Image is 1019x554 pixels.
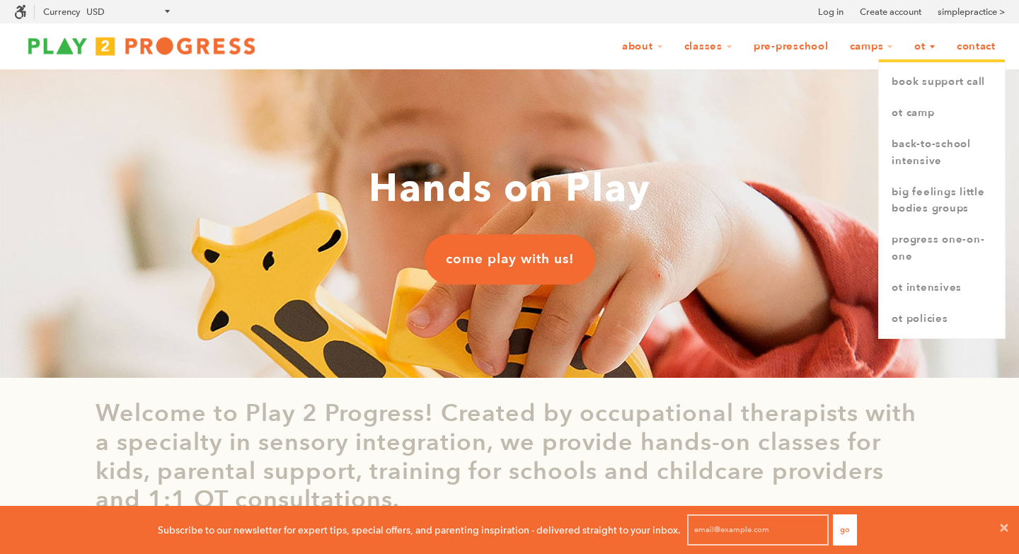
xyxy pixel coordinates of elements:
button: Go [833,514,857,546]
a: OT Camp [879,98,1005,129]
a: Big Feelings Little Bodies Groups [879,177,1005,225]
a: Create account [860,5,921,19]
input: email@example.com [687,514,829,546]
a: come play with us! [425,235,595,284]
a: About [613,33,672,60]
label: Currency [43,6,80,17]
a: OT Policies [879,304,1005,335]
a: Progress One-on-One [879,224,1005,272]
a: Back-to-School Intensive [879,129,1005,177]
a: OT Intensives [879,272,1005,304]
a: Log in [818,5,844,19]
p: Welcome to Play 2 Progress! Created by occupational therapists with a specialty in sensory integr... [96,399,923,514]
a: simplepractice > [938,5,1005,19]
span: come play with us! [446,250,574,269]
a: Camps [841,33,903,60]
a: Classes [675,33,742,60]
p: Subscribe to our newsletter for expert tips, special offers, and parenting inspiration - delivere... [158,522,681,538]
a: Pre-Preschool [744,33,838,60]
a: Contact [948,33,1005,60]
a: book support call [879,67,1005,98]
img: Play2Progress logo [14,32,269,60]
a: OT [905,33,945,60]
